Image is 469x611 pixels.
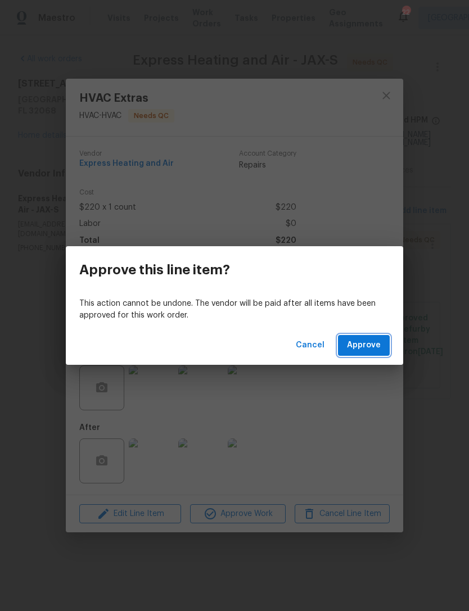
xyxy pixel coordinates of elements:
[79,298,390,322] p: This action cannot be undone. The vendor will be paid after all items have been approved for this...
[338,335,390,356] button: Approve
[291,335,329,356] button: Cancel
[79,262,230,278] h3: Approve this line item?
[347,338,381,352] span: Approve
[296,338,324,352] span: Cancel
